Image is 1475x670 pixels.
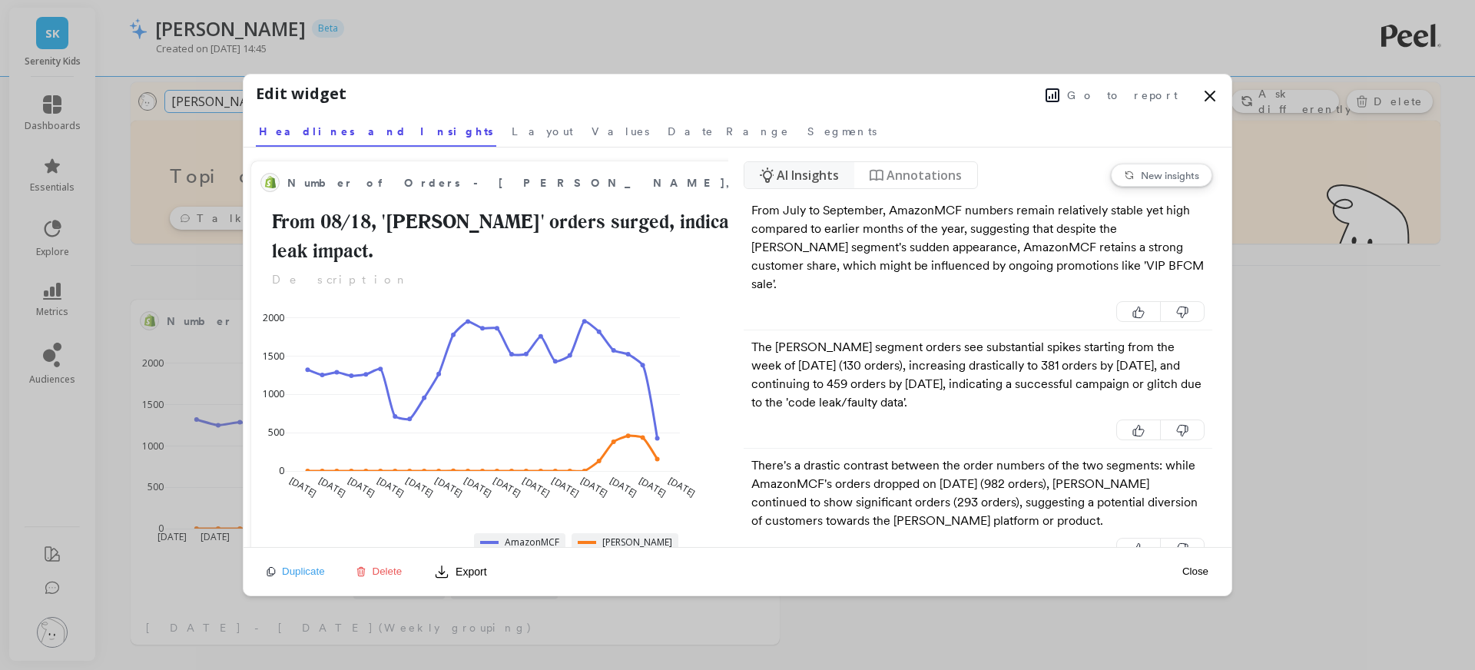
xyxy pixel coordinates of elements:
[428,559,492,584] button: Export
[751,456,1205,530] p: There's a drastic contrast between the order numbers of the two segments: while AmazonMCF's order...
[262,565,330,578] button: Duplicate
[260,271,891,289] p: Description
[1178,565,1213,578] button: Close
[287,172,842,194] span: Number of Orders - Taylor, Amz MCF
[287,175,985,191] span: Number of Orders - [PERSON_NAME], [PERSON_NAME]
[1067,88,1178,103] span: Go to report
[602,536,672,549] span: [PERSON_NAME]
[1141,169,1199,181] span: New insights
[512,124,573,139] span: Layout
[777,166,839,184] span: AI Insights
[1041,85,1182,105] button: Go to report
[256,111,1219,147] nav: Tabs
[264,176,277,188] img: api.shopify.svg
[373,566,403,577] span: Delete
[751,338,1205,412] p: The [PERSON_NAME] segment orders see substantial spikes starting from the week of [DATE] (130 ord...
[505,536,559,549] span: AmazonMCF
[259,124,493,139] span: Headlines and Insights
[282,566,325,577] span: Duplicate
[668,124,789,139] span: Date Range
[887,166,962,184] span: Annotations
[260,207,891,265] h2: From 08/18, '[PERSON_NAME]' orders surged, indicating a RAF code leak impact.
[267,567,276,576] img: duplicate icon
[807,124,877,139] span: Segments
[751,201,1205,294] p: From July to September, AmazonMCF numbers remain relatively stable yet high compared to earlier m...
[351,565,407,578] button: Delete
[256,82,346,105] h1: Edit widget
[592,124,649,139] span: Values
[1111,164,1212,187] button: New insights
